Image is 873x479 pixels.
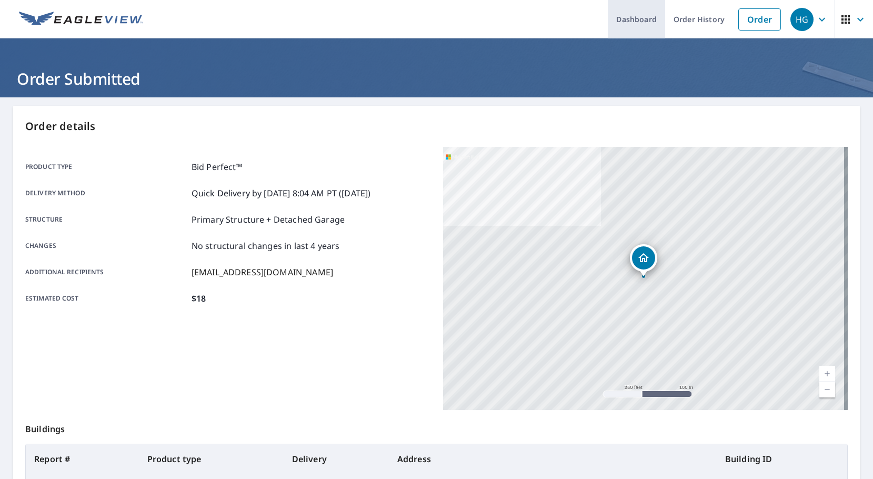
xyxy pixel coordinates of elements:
a: Current Level 17, Zoom In [819,366,835,382]
p: Estimated cost [25,292,187,305]
p: Order details [25,118,848,134]
th: Delivery [284,444,389,474]
div: HG [790,8,814,31]
p: [EMAIL_ADDRESS][DOMAIN_NAME] [192,266,333,278]
a: Current Level 17, Zoom Out [819,382,835,397]
p: No structural changes in last 4 years [192,239,340,252]
p: $18 [192,292,206,305]
p: Additional recipients [25,266,187,278]
th: Report # [26,444,139,474]
div: Dropped pin, building 1, Residential property, 601 E Sparkman Ave Tampa, FL 33602 [630,244,657,277]
th: Product type [139,444,284,474]
img: EV Logo [19,12,143,27]
a: Order [738,8,781,31]
p: Buildings [25,410,848,444]
p: Primary Structure + Detached Garage [192,213,345,226]
p: Structure [25,213,187,226]
p: Quick Delivery by [DATE] 8:04 AM PT ([DATE]) [192,187,371,199]
h1: Order Submitted [13,68,860,89]
th: Address [389,444,717,474]
p: Delivery method [25,187,187,199]
p: Changes [25,239,187,252]
th: Building ID [717,444,847,474]
p: Bid Perfect™ [192,161,243,173]
p: Product type [25,161,187,173]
